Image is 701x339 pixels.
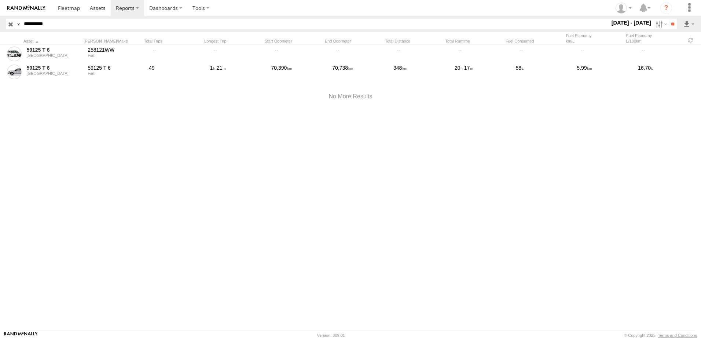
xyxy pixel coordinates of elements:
[658,333,697,338] a: Terms and Conditions
[624,333,697,338] div: © Copyright 2025 -
[26,47,82,53] a: 59125 T 6
[683,19,695,29] label: Export results as...
[26,71,82,76] div: [GEOGRAPHIC_DATA]
[7,6,45,11] img: rand-logo.svg
[23,39,81,44] div: Click to Sort
[566,39,623,44] div: km/L
[653,19,668,29] label: Search Filter Options
[204,39,261,44] div: Longest Trip
[610,19,653,27] label: [DATE] - [DATE]
[660,2,672,14] i: ?
[506,39,563,44] div: Fuel Consumed
[464,65,473,71] span: 17
[515,63,573,80] div: 58
[88,53,144,58] div: Fiat
[217,65,226,71] span: 21
[317,333,345,338] div: Version: 309.01
[26,53,82,58] div: [GEOGRAPHIC_DATA]
[210,65,215,71] span: 1
[637,63,695,80] div: 16.70
[686,37,695,44] span: Refresh
[325,39,382,44] div: End Odometer
[445,39,503,44] div: Total Runtime
[613,3,634,14] div: Zaid Abu Manneh
[331,63,389,80] div: 70,738
[626,33,683,44] div: Fuel Economy
[4,332,38,339] a: Visit our Website
[148,63,206,80] div: 49
[392,63,451,80] div: 348
[26,65,82,71] a: 59125 T 6
[84,39,141,44] div: [PERSON_NAME]/Make
[88,47,144,53] div: 258121WW
[88,65,144,71] div: 59125 T 6
[7,65,22,79] a: View Asset Details
[566,33,623,44] div: Fuel Economy
[270,63,329,80] div: 70,390
[15,19,21,29] label: Search Query
[88,71,144,76] div: Fiat
[385,39,442,44] div: Total Distance
[576,63,634,80] div: 5.99
[455,65,463,71] span: 20
[144,39,201,44] div: Total Trips
[626,39,683,44] div: L/100km
[264,39,322,44] div: Start Odometer
[7,47,22,61] a: View Asset Details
